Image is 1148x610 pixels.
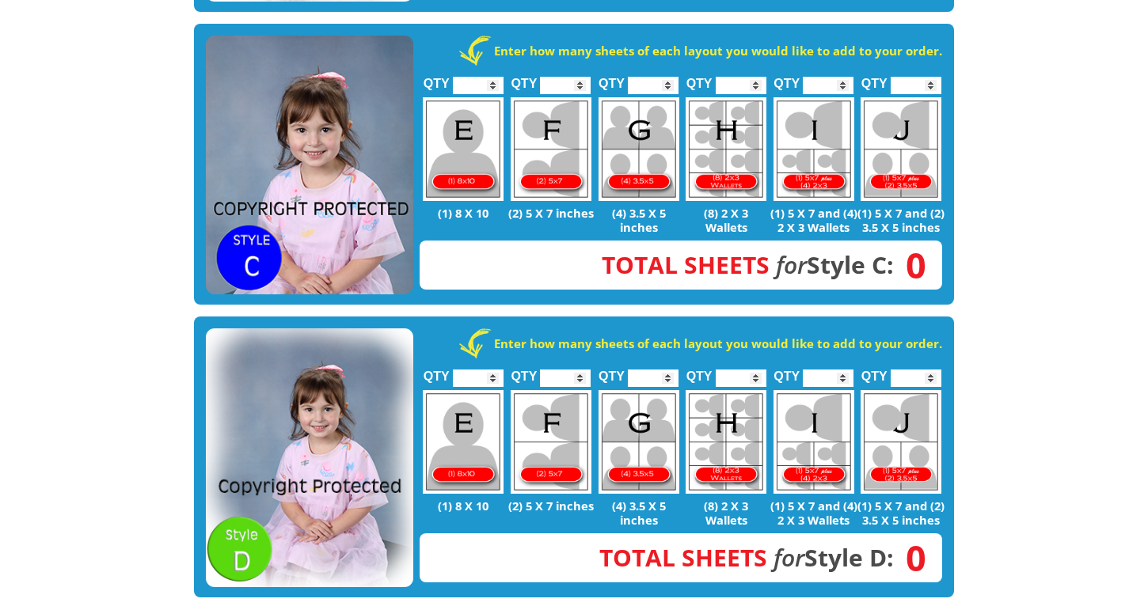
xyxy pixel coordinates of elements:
[774,541,804,574] em: for
[423,97,504,201] img: E
[686,59,713,98] label: QTY
[774,97,854,201] img: I
[494,43,942,59] strong: Enter how many sheets of each layout you would like to add to your order.
[774,352,800,391] label: QTY
[420,206,507,220] p: (1) 8 X 10
[894,549,926,566] span: 0
[857,206,945,234] p: (1) 5 X 7 and (2) 3.5 X 5 inches
[861,59,888,98] label: QTY
[599,59,625,98] label: QTY
[776,248,807,281] em: for
[595,498,682,527] p: (4) 3.5 X 5 inches
[511,59,537,98] label: QTY
[857,498,945,527] p: (1) 5 X 7 and (2) 3.5 X 5 inches
[599,541,767,574] span: Total Sheets
[494,335,942,351] strong: Enter how many sheets of each layout you would like to add to your order.
[423,390,504,494] img: E
[770,206,857,234] p: (1) 5 X 7 and (4) 2 X 3 Wallets
[511,97,591,201] img: F
[774,59,800,98] label: QTY
[511,352,537,391] label: QTY
[206,328,413,588] img: STYLE D
[424,59,450,98] label: QTY
[507,206,595,220] p: (2) 5 X 7 inches
[602,248,770,281] span: Total Sheets
[861,390,941,494] img: J
[206,36,413,295] img: STYLE C
[595,206,682,234] p: (4) 3.5 X 5 inches
[682,498,770,527] p: (8) 2 X 3 Wallets
[599,541,894,574] strong: Style D:
[770,498,857,527] p: (1) 5 X 7 and (4) 2 X 3 Wallets
[424,352,450,391] label: QTY
[599,390,679,494] img: G
[774,390,854,494] img: I
[861,352,888,391] label: QTY
[686,352,713,391] label: QTY
[686,97,766,201] img: H
[686,390,766,494] img: H
[511,390,591,494] img: F
[599,97,679,201] img: G
[682,206,770,234] p: (8) 2 X 3 Wallets
[861,97,941,201] img: J
[894,256,926,274] span: 0
[602,248,894,281] strong: Style C:
[507,498,595,513] p: (2) 5 X 7 inches
[599,352,625,391] label: QTY
[420,498,507,513] p: (1) 8 X 10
